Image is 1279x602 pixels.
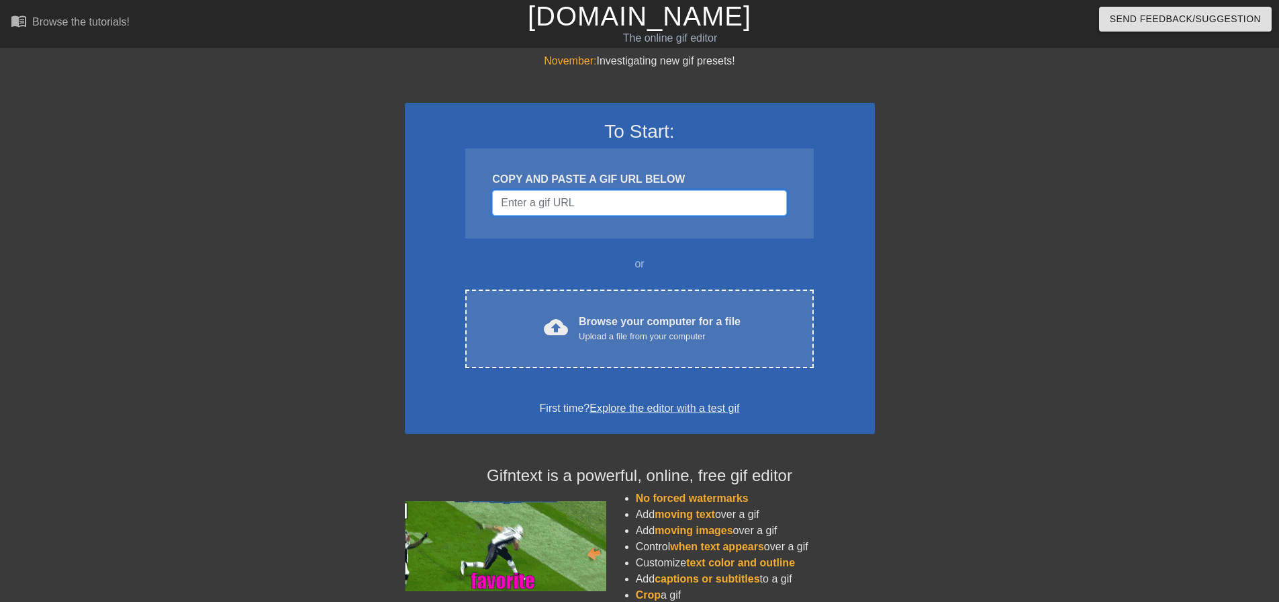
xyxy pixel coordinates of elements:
[422,400,857,417] div: First time?
[492,171,786,187] div: COPY AND PASTE A GIF URL BELOW
[440,256,840,272] div: or
[11,13,27,29] span: menu_book
[655,509,715,520] span: moving text
[579,330,741,343] div: Upload a file from your computer
[11,13,130,34] a: Browse the tutorials!
[636,523,875,539] li: Add over a gif
[636,539,875,555] li: Control over a gif
[1099,7,1272,32] button: Send Feedback/Suggestion
[655,525,732,536] span: moving images
[1110,11,1261,28] span: Send Feedback/Suggestion
[422,120,857,143] h3: To Start:
[405,501,606,591] img: football_small.gif
[636,492,749,504] span: No forced watermarks
[636,555,875,571] li: Customize
[636,589,661,601] span: Crop
[405,53,875,69] div: Investigating new gif presets!
[32,16,130,28] div: Browse the tutorials!
[670,541,764,552] span: when text appears
[405,466,875,486] h4: Gifntext is a powerful, online, free gif editor
[636,571,875,587] li: Add to a gif
[528,1,751,31] a: [DOMAIN_NAME]
[686,557,795,568] span: text color and outline
[433,30,907,46] div: The online gif editor
[492,190,786,216] input: Username
[544,315,568,339] span: cloud_upload
[655,573,759,585] span: captions or subtitles
[636,507,875,523] li: Add over a gif
[579,314,741,343] div: Browse your computer for a file
[544,55,596,67] span: November:
[589,402,739,414] a: Explore the editor with a test gif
